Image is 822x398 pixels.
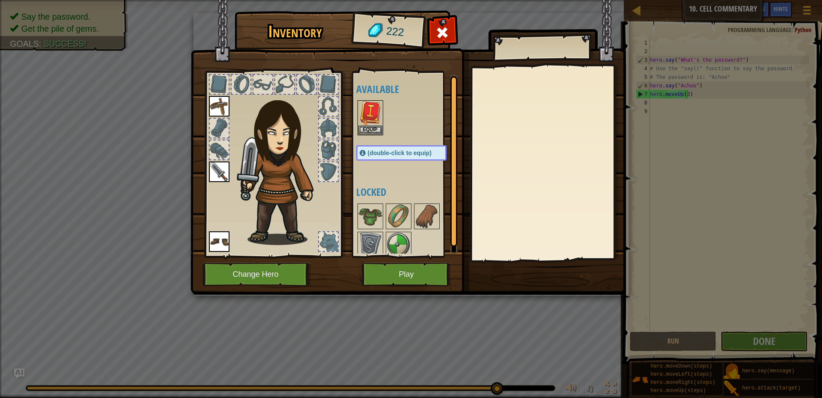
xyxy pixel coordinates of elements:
[387,204,411,228] img: portrait.png
[356,186,464,198] h4: Locked
[362,263,451,286] button: Play
[241,23,350,41] h1: Inventory
[209,96,229,117] img: portrait.png
[209,162,229,182] img: portrait.png
[358,126,382,135] button: Equip
[387,233,411,257] img: portrait.png
[368,150,432,156] span: (double-click to equip)
[385,24,405,40] span: 222
[358,101,382,125] img: portrait.png
[237,87,329,245] img: guardian_hair.png
[358,204,382,228] img: portrait.png
[356,84,464,95] h4: Available
[358,233,382,257] img: portrait.png
[415,204,439,228] img: portrait.png
[203,263,311,286] button: Change Hero
[209,231,229,252] img: portrait.png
